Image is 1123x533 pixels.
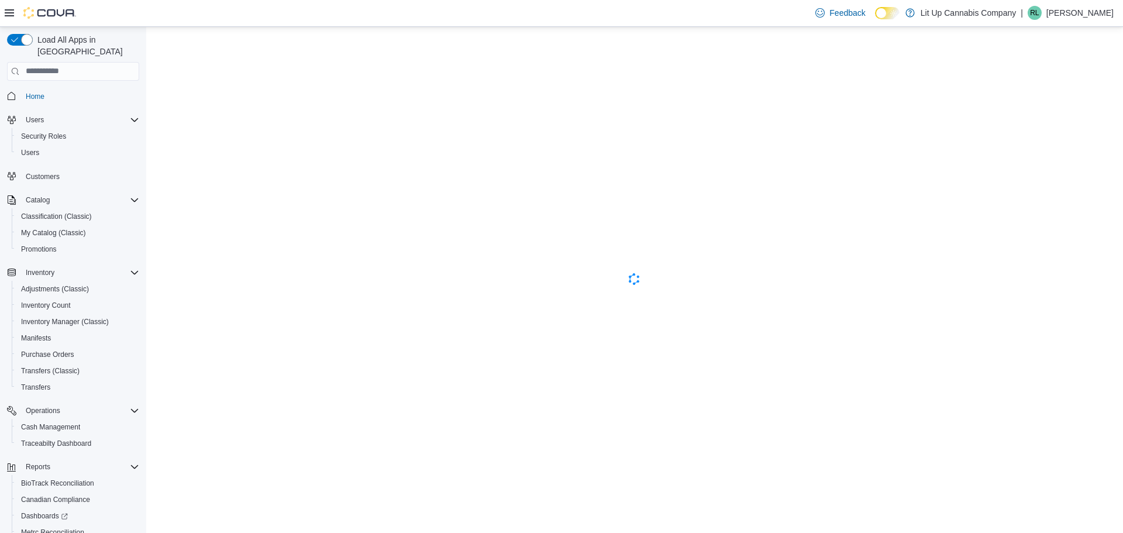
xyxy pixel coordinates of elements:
[12,281,144,297] button: Adjustments (Classic)
[16,476,139,490] span: BioTrack Reconciliation
[26,406,60,415] span: Operations
[12,508,144,524] a: Dashboards
[16,331,139,345] span: Manifests
[12,128,144,145] button: Security Roles
[21,89,139,104] span: Home
[21,228,86,238] span: My Catalog (Classic)
[21,479,94,488] span: BioTrack Reconciliation
[12,419,144,435] button: Cash Management
[12,241,144,257] button: Promotions
[16,146,44,160] a: Users
[2,88,144,105] button: Home
[16,129,71,143] a: Security Roles
[21,245,57,254] span: Promotions
[829,7,865,19] span: Feedback
[21,193,54,207] button: Catalog
[21,113,49,127] button: Users
[21,511,68,521] span: Dashboards
[16,348,139,362] span: Purchase Orders
[21,193,139,207] span: Catalog
[16,282,94,296] a: Adjustments (Classic)
[16,493,95,507] a: Canadian Compliance
[16,298,75,312] a: Inventory Count
[26,92,44,101] span: Home
[16,436,96,451] a: Traceabilty Dashboard
[21,495,90,504] span: Canadian Compliance
[33,34,139,57] span: Load All Apps in [GEOGRAPHIC_DATA]
[21,350,74,359] span: Purchase Orders
[26,195,50,205] span: Catalog
[26,172,60,181] span: Customers
[21,212,92,221] span: Classification (Classic)
[16,315,139,329] span: Inventory Manager (Classic)
[16,226,139,240] span: My Catalog (Classic)
[21,460,139,474] span: Reports
[12,208,144,225] button: Classification (Classic)
[16,242,61,256] a: Promotions
[21,170,64,184] a: Customers
[2,264,144,281] button: Inventory
[1030,6,1039,20] span: RL
[16,420,139,434] span: Cash Management
[26,268,54,277] span: Inventory
[16,476,99,490] a: BioTrack Reconciliation
[16,129,139,143] span: Security Roles
[16,420,85,434] a: Cash Management
[21,266,139,280] span: Inventory
[21,366,80,376] span: Transfers (Classic)
[26,115,44,125] span: Users
[21,169,139,184] span: Customers
[16,226,91,240] a: My Catalog (Classic)
[21,422,80,432] span: Cash Management
[16,364,84,378] a: Transfers (Classic)
[12,475,144,491] button: BioTrack Reconciliation
[21,460,55,474] button: Reports
[21,132,66,141] span: Security Roles
[16,380,55,394] a: Transfers
[21,439,91,448] span: Traceabilty Dashboard
[21,404,139,418] span: Operations
[12,491,144,508] button: Canadian Compliance
[21,284,89,294] span: Adjustments (Classic)
[21,90,49,104] a: Home
[2,168,144,185] button: Customers
[21,404,65,418] button: Operations
[875,19,876,20] span: Dark Mode
[12,330,144,346] button: Manifests
[12,314,144,330] button: Inventory Manager (Classic)
[16,209,139,223] span: Classification (Classic)
[21,333,51,343] span: Manifests
[16,282,139,296] span: Adjustments (Classic)
[16,436,139,451] span: Traceabilty Dashboard
[12,379,144,396] button: Transfers
[12,145,144,161] button: Users
[12,435,144,452] button: Traceabilty Dashboard
[16,364,139,378] span: Transfers (Classic)
[21,148,39,157] span: Users
[12,346,144,363] button: Purchase Orders
[26,462,50,472] span: Reports
[811,1,870,25] a: Feedback
[21,383,50,392] span: Transfers
[21,113,139,127] span: Users
[12,363,144,379] button: Transfers (Classic)
[16,331,56,345] a: Manifests
[16,493,139,507] span: Canadian Compliance
[2,459,144,475] button: Reports
[1021,6,1023,20] p: |
[12,225,144,241] button: My Catalog (Classic)
[2,192,144,208] button: Catalog
[921,6,1016,20] p: Lit Up Cannabis Company
[1046,6,1114,20] p: [PERSON_NAME]
[1028,6,1042,20] div: Roy Lackey
[16,242,139,256] span: Promotions
[16,509,73,523] a: Dashboards
[21,317,109,326] span: Inventory Manager (Classic)
[16,146,139,160] span: Users
[875,7,900,19] input: Dark Mode
[16,509,139,523] span: Dashboards
[23,7,76,19] img: Cova
[16,209,97,223] a: Classification (Classic)
[2,112,144,128] button: Users
[16,315,113,329] a: Inventory Manager (Classic)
